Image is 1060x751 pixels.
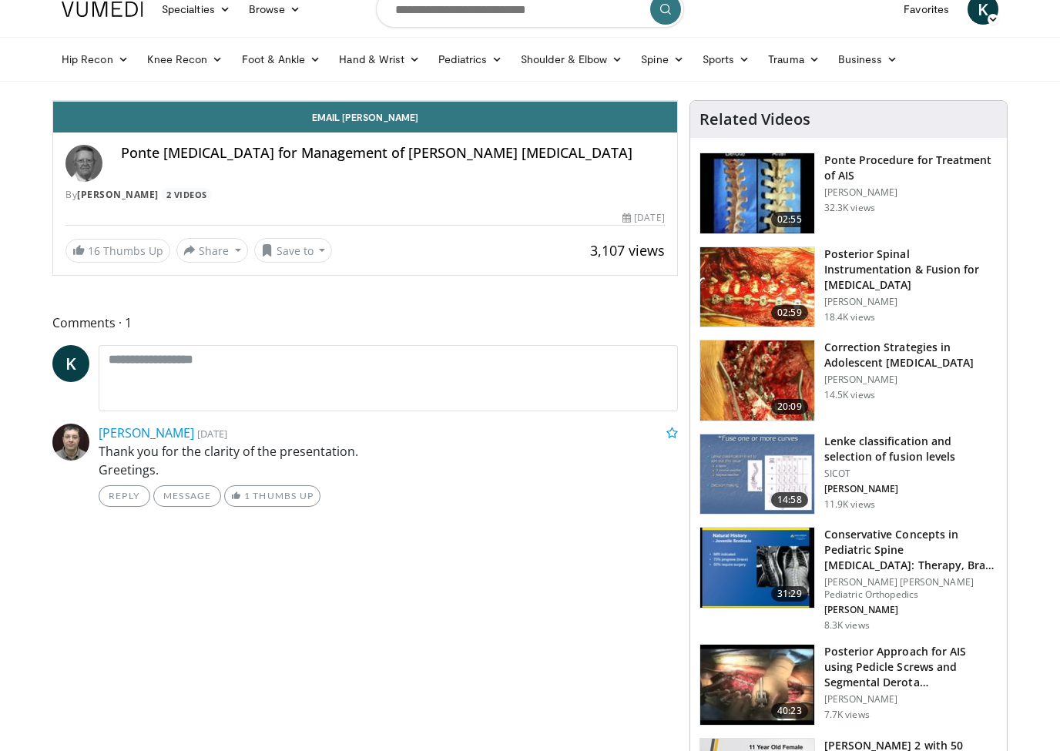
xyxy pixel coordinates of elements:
[52,313,678,333] span: Comments 1
[700,340,814,421] img: newton_ais_1.png.150x105_q85_crop-smart_upscale.jpg
[590,241,665,260] span: 3,107 views
[99,485,150,507] a: Reply
[699,110,810,129] h4: Related Videos
[429,44,512,75] a: Pediatrics
[138,44,233,75] a: Knee Recon
[824,483,998,495] p: [PERSON_NAME]
[824,186,998,199] p: [PERSON_NAME]
[53,101,677,102] video-js: Video Player
[161,188,212,201] a: 2 Videos
[121,145,665,162] h4: Ponte [MEDICAL_DATA] for Management of [PERSON_NAME] [MEDICAL_DATA]
[700,153,814,233] img: Ponte_Procedure_for_Scoliosis_100000344_3.jpg.150x105_q85_crop-smart_upscale.jpg
[699,527,998,632] a: 31:29 Conservative Concepts in Pediatric Spine [MEDICAL_DATA]: Therapy, Brace o… [PERSON_NAME] [P...
[824,498,875,511] p: 11.9K views
[65,239,170,263] a: 16 Thumbs Up
[224,485,320,507] a: 1 Thumbs Up
[700,528,814,608] img: f88ede7f-1e63-47fb-a07f-1bc65a26cc0a.150x105_q85_crop-smart_upscale.jpg
[330,44,429,75] a: Hand & Wrist
[77,188,159,201] a: [PERSON_NAME]
[771,492,808,508] span: 14:58
[699,246,998,328] a: 02:59 Posterior Spinal Instrumentation & Fusion for [MEDICAL_DATA] [PERSON_NAME] 18.4K views
[699,644,998,726] a: 40:23 Posterior Approach for AIS using Pedicle Screws and Segmental Derota… [PERSON_NAME] 7.7K views
[824,604,998,616] p: [PERSON_NAME]
[824,693,998,706] p: [PERSON_NAME]
[88,243,100,258] span: 16
[632,44,693,75] a: Spine
[771,586,808,602] span: 31:29
[824,153,998,183] h3: Ponte Procedure for Treatment of AIS
[233,44,330,75] a: Foot & Ankle
[65,188,665,202] div: By
[153,485,221,507] a: Message
[824,576,998,601] p: [PERSON_NAME] [PERSON_NAME] Pediatric Orthopedics
[759,44,829,75] a: Trauma
[824,434,998,464] h3: Lenke classification and selection of fusion levels
[824,202,875,214] p: 32.3K views
[824,374,998,386] p: [PERSON_NAME]
[53,102,677,132] a: Email [PERSON_NAME]
[771,212,808,227] span: 02:55
[824,311,875,324] p: 18.4K views
[700,645,814,725] img: rn8kB78YDk8-9ZN34xMDoxOjBrO-I4W8_1.150x105_q85_crop-smart_upscale.jpg
[824,644,998,690] h3: Posterior Approach for AIS using Pedicle Screws and Segmental Derota…
[52,345,89,382] a: K
[699,434,998,515] a: 14:58 Lenke classification and selection of fusion levels SICOT [PERSON_NAME] 11.9K views
[771,399,808,414] span: 20:09
[824,340,998,370] h3: Correction Strategies in Adolescent [MEDICAL_DATA]
[197,427,227,441] small: [DATE]
[824,619,870,632] p: 8.3K views
[99,424,194,441] a: [PERSON_NAME]
[244,490,250,501] span: 1
[824,296,998,308] p: [PERSON_NAME]
[65,145,102,182] img: Avatar
[771,305,808,320] span: 02:59
[824,389,875,401] p: 14.5K views
[700,247,814,327] img: 1748410_3.png.150x105_q85_crop-smart_upscale.jpg
[824,468,998,480] p: SICOT
[829,44,907,75] a: Business
[622,211,664,225] div: [DATE]
[176,238,248,263] button: Share
[699,153,998,234] a: 02:55 Ponte Procedure for Treatment of AIS [PERSON_NAME] 32.3K views
[52,424,89,461] img: Avatar
[254,238,333,263] button: Save to
[52,44,138,75] a: Hip Recon
[99,442,678,479] p: Thank you for the clarity of the presentation. Greetings.
[824,246,998,293] h3: Posterior Spinal Instrumentation & Fusion for [MEDICAL_DATA]
[824,527,998,573] h3: Conservative Concepts in Pediatric Spine [MEDICAL_DATA]: Therapy, Brace o…
[700,434,814,515] img: 297964_0000_1.png.150x105_q85_crop-smart_upscale.jpg
[699,340,998,421] a: 20:09 Correction Strategies in Adolescent [MEDICAL_DATA] [PERSON_NAME] 14.5K views
[824,709,870,721] p: 7.7K views
[62,2,143,17] img: VuMedi Logo
[771,703,808,719] span: 40:23
[512,44,632,75] a: Shoulder & Elbow
[693,44,760,75] a: Sports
